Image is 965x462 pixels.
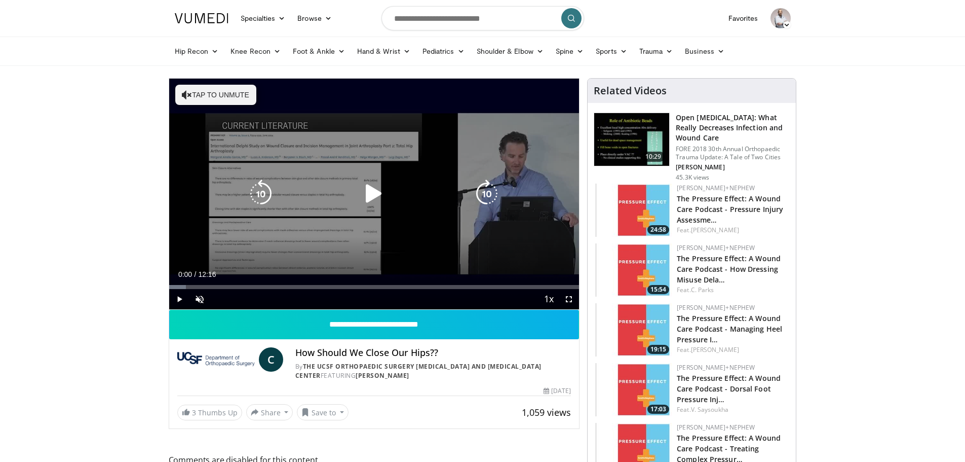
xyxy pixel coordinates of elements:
img: Avatar [770,8,791,28]
a: [PERSON_NAME]+Nephew [677,243,755,252]
button: Share [246,404,293,420]
span: 12:16 [198,270,216,278]
h3: Open [MEDICAL_DATA]: What Really Decreases Infection and Wound Care [676,113,790,143]
span: 19:15 [647,345,669,354]
a: Spine [550,41,590,61]
span: 10:29 [641,152,666,162]
a: [PERSON_NAME]+Nephew [677,184,755,192]
a: C. Parks [691,286,714,294]
div: Feat. [677,405,788,414]
a: Browse [291,8,338,28]
a: Specialties [235,8,292,28]
button: Tap to unmute [175,85,256,105]
a: Shoulder & Elbow [471,41,550,61]
a: Trauma [633,41,679,61]
div: Progress Bar [169,285,580,289]
div: By FEATURING [295,362,571,380]
span: 0:00 [178,270,192,278]
img: The UCSF Orthopaedic Surgery Arthritis and Joint Replacement Center [177,347,255,372]
div: Feat. [677,345,788,354]
a: 3 Thumbs Up [177,405,242,420]
a: 15:54 [596,243,672,297]
a: Sports [590,41,633,61]
a: [PERSON_NAME]+Nephew [677,423,755,432]
a: Pediatrics [416,41,471,61]
a: Favorites [722,8,764,28]
a: Business [679,41,730,61]
a: [PERSON_NAME] [691,345,739,354]
p: [PERSON_NAME] [676,163,790,171]
a: [PERSON_NAME] [356,371,409,380]
span: / [195,270,197,278]
a: Foot & Ankle [287,41,351,61]
img: 60a7b2e5-50df-40c4-868a-521487974819.150x105_q85_crop-smart_upscale.jpg [596,303,672,357]
button: Save to [297,404,349,420]
a: [PERSON_NAME]+Nephew [677,303,755,312]
h4: Related Videos [594,85,667,97]
div: Feat. [677,286,788,295]
button: Fullscreen [559,289,579,309]
button: Unmute [189,289,210,309]
span: 24:58 [647,225,669,234]
img: ded7be61-cdd8-40fc-98a3-de551fea390e.150x105_q85_crop-smart_upscale.jpg [594,113,669,166]
div: Feat. [677,226,788,235]
a: 19:15 [596,303,672,357]
a: V. Saysoukha [691,405,728,414]
button: Playback Rate [538,289,559,309]
a: [PERSON_NAME]+Nephew [677,363,755,372]
span: 15:54 [647,285,669,294]
img: 61e02083-5525-4adc-9284-c4ef5d0bd3c4.150x105_q85_crop-smart_upscale.jpg [596,243,672,297]
span: 3 [192,408,196,417]
a: The Pressure Effect: A Wound Care Podcast - How Dressing Misuse Dela… [677,254,781,285]
a: 10:29 Open [MEDICAL_DATA]: What Really Decreases Infection and Wound Care FORE 2018 30th Annual O... [594,113,790,182]
p: FORE 2018 30th Annual Orthopaedic Trauma Update: A Tale of Two Cities [676,145,790,161]
img: VuMedi Logo [175,13,228,23]
p: 45.3K views [676,173,709,182]
a: 17:03 [596,363,672,416]
a: The Pressure Effect: A Wound Care Podcast - Pressure Injury Assessme… [677,194,783,225]
img: d68379d8-97de-484f-9076-f39c80eee8eb.150x105_q85_crop-smart_upscale.jpg [596,363,672,416]
h4: How Should We Close Our Hips?? [295,347,571,359]
span: 1,059 views [522,406,571,418]
input: Search topics, interventions [381,6,584,30]
span: 17:03 [647,405,669,414]
video-js: Video Player [169,79,580,310]
a: The UCSF Orthopaedic Surgery [MEDICAL_DATA] and [MEDICAL_DATA] Center [295,362,542,380]
a: C [259,347,283,372]
a: Knee Recon [224,41,287,61]
button: Play [169,289,189,309]
div: [DATE] [544,386,571,396]
a: 24:58 [596,184,672,237]
img: 2a658e12-bd38-46e9-9f21-8239cc81ed40.150x105_q85_crop-smart_upscale.jpg [596,184,672,237]
a: Hand & Wrist [351,41,416,61]
a: Hip Recon [169,41,225,61]
a: [PERSON_NAME] [691,226,739,234]
a: The Pressure Effect: A Wound Care Podcast - Dorsal Foot Pressure Inj… [677,373,781,404]
a: The Pressure Effect: A Wound Care Podcast - Managing Heel Pressure I… [677,313,782,344]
